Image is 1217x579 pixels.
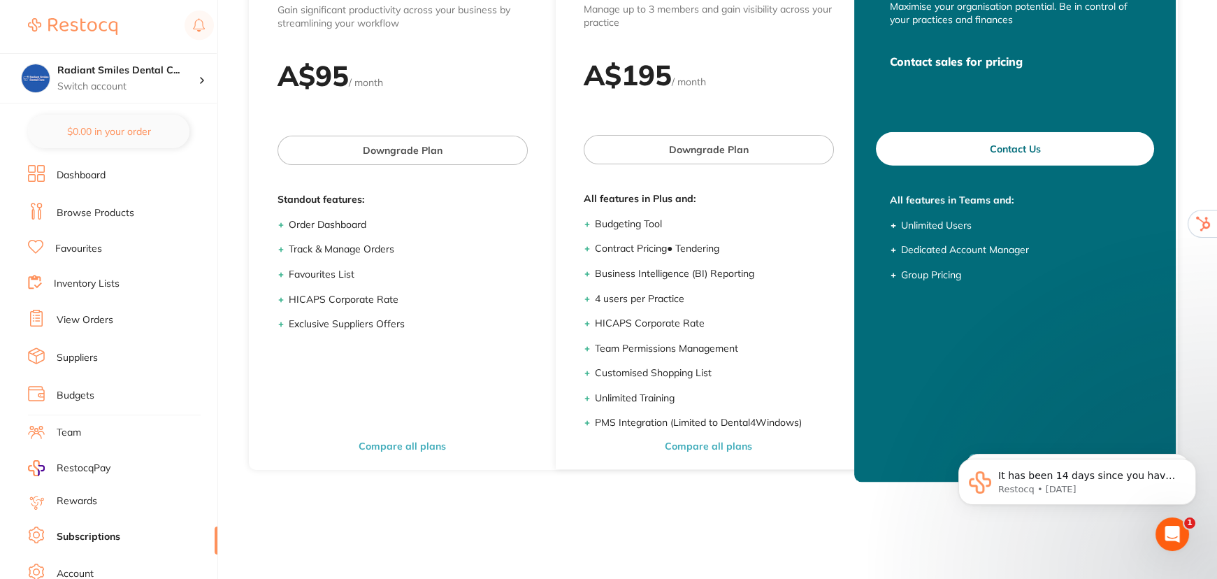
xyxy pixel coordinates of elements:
[57,494,97,508] a: Rewards
[28,10,117,43] a: Restocq Logo
[595,392,834,406] li: Unlimited Training
[278,136,528,165] button: Downgrade Plan
[278,193,528,207] span: Standout features:
[28,460,45,476] img: RestocqPay
[57,64,199,78] h4: Radiant Smiles Dental Care - Albany
[289,218,528,232] li: Order Dashboard
[595,242,834,256] li: Contract Pricing ● Tendering
[937,429,1217,541] iframe: Intercom notifications message
[57,206,134,220] a: Browse Products
[278,58,349,93] h2: A$ 95
[57,462,110,476] span: RestocqPay
[890,55,1140,69] h3: Contact sales for pricing
[890,194,1140,208] span: All features in Teams and:
[595,342,834,356] li: Team Permissions Management
[57,426,81,440] a: Team
[354,440,450,452] button: Compare all plans
[584,135,834,164] button: Downgrade Plan
[57,169,106,183] a: Dashboard
[595,292,834,306] li: 4 users per Practice
[1184,517,1195,529] span: 1
[584,192,834,206] span: All features in Plus and:
[349,76,383,89] span: / month
[61,41,240,121] span: It has been 14 days since you have started your Restocq journey. We wanted to do a check in and s...
[289,268,528,282] li: Favourites List
[584,3,834,30] p: Manage up to 3 members and gain visibility across your practice
[54,277,120,291] a: Inventory Lists
[901,219,1140,233] li: Unlimited Users
[672,76,706,88] span: / month
[1155,517,1189,551] iframe: Intercom live chat
[595,416,834,430] li: PMS Integration (Limited to Dental4Windows)
[595,317,834,331] li: HICAPS Corporate Rate
[22,64,50,92] img: Radiant Smiles Dental Care - Albany
[595,217,834,231] li: Budgeting Tool
[57,389,94,403] a: Budgets
[595,267,834,281] li: Business Intelligence (BI) Reporting
[901,269,1140,283] li: Group Pricing
[57,313,113,327] a: View Orders
[661,440,756,452] button: Compare all plans
[57,80,199,94] p: Switch account
[28,115,189,148] button: $0.00 in your order
[584,57,672,92] h2: A$ 195
[289,243,528,257] li: Track & Manage Orders
[61,54,241,66] p: Message from Restocq, sent 5w ago
[28,460,110,476] a: RestocqPay
[57,530,120,544] a: Subscriptions
[901,243,1140,257] li: Dedicated Account Manager
[876,132,1154,166] button: Contact Us
[595,366,834,380] li: Customised Shopping List
[57,351,98,365] a: Suppliers
[55,242,102,256] a: Favourites
[289,317,528,331] li: Exclusive Suppliers Offers
[28,18,117,35] img: Restocq Logo
[278,3,528,31] p: Gain significant productivity across your business by streamlining your workflow
[289,293,528,307] li: HICAPS Corporate Rate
